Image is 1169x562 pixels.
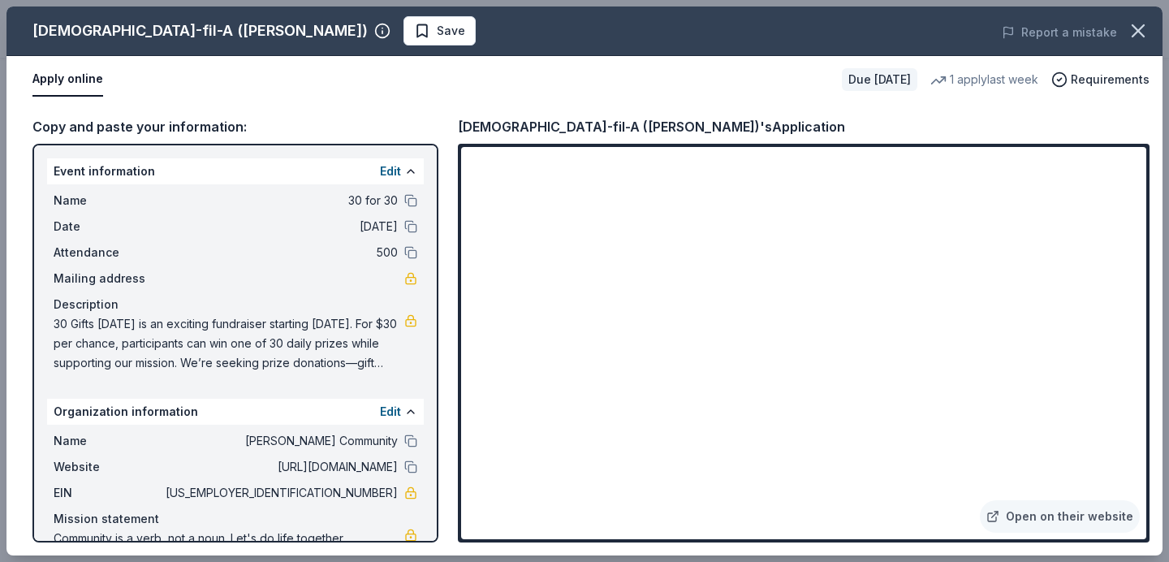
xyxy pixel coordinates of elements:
[980,500,1140,533] a: Open on their website
[54,191,162,210] span: Name
[54,269,162,288] span: Mailing address
[380,162,401,181] button: Edit
[842,68,917,91] div: Due [DATE]
[32,18,368,44] div: [DEMOGRAPHIC_DATA]-fil-A ([PERSON_NAME])
[458,116,845,137] div: [DEMOGRAPHIC_DATA]-fil-A ([PERSON_NAME])'s Application
[54,483,162,503] span: EIN
[54,314,404,373] span: 30 Gifts [DATE] is an exciting fundraiser starting [DATE]. For $30 per chance, participants can w...
[162,483,398,503] span: [US_EMPLOYER_IDENTIFICATION_NUMBER]
[162,431,398,451] span: [PERSON_NAME] Community
[54,431,162,451] span: Name
[54,243,162,262] span: Attendance
[1002,23,1117,42] button: Report a mistake
[32,116,438,137] div: Copy and paste your information:
[930,70,1038,89] div: 1 apply last week
[162,243,398,262] span: 500
[54,217,162,236] span: Date
[1051,70,1150,89] button: Requirements
[54,457,162,477] span: Website
[54,295,417,314] div: Description
[162,191,398,210] span: 30 for 30
[47,158,424,184] div: Event information
[380,402,401,421] button: Edit
[47,399,424,425] div: Organization information
[54,509,417,529] div: Mission statement
[162,217,398,236] span: [DATE]
[1071,70,1150,89] span: Requirements
[437,21,465,41] span: Save
[162,457,398,477] span: [URL][DOMAIN_NAME]
[32,63,103,97] button: Apply online
[403,16,476,45] button: Save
